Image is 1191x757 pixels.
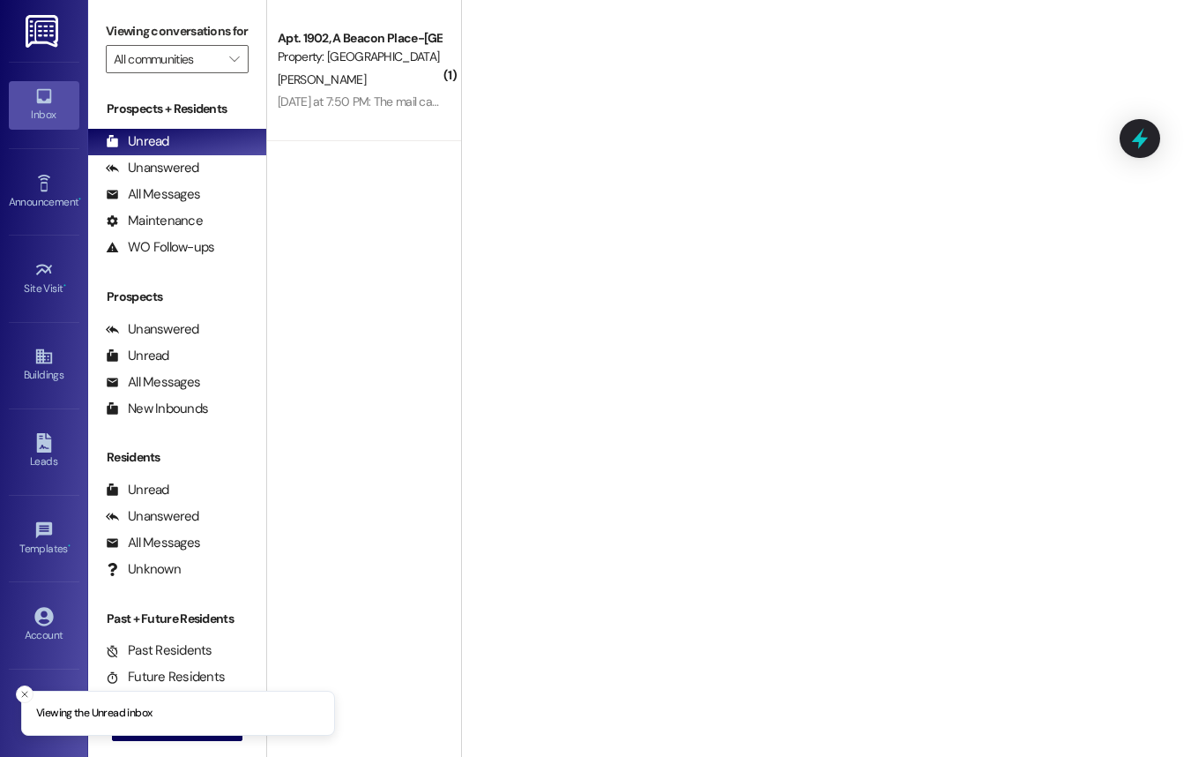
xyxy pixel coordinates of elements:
[106,534,200,552] div: All Messages
[106,373,200,392] div: All Messages
[106,668,225,686] div: Future Residents
[68,540,71,552] span: •
[106,560,181,579] div: Unknown
[88,288,266,306] div: Prospects
[106,185,200,204] div: All Messages
[88,610,266,628] div: Past + Future Residents
[106,18,249,45] label: Viewing conversations for
[106,238,214,257] div: WO Follow-ups
[106,507,199,526] div: Unanswered
[278,29,441,48] div: Apt. 1902, A Beacon Place-[GEOGRAPHIC_DATA]
[229,52,239,66] i: 
[9,428,79,476] a: Leads
[88,100,266,118] div: Prospects + Residents
[9,81,79,129] a: Inbox
[106,400,208,418] div: New Inbounds
[106,159,199,177] div: Unanswered
[9,255,79,303] a: Site Visit •
[278,71,366,87] span: [PERSON_NAME]
[106,212,203,230] div: Maintenance
[88,448,266,467] div: Residents
[106,347,169,365] div: Unread
[36,706,152,722] p: Viewing the Unread inbox
[9,602,79,649] a: Account
[106,132,169,151] div: Unread
[63,280,66,292] span: •
[78,193,81,206] span: •
[16,686,33,703] button: Close toast
[9,688,79,736] a: Support
[26,15,62,48] img: ResiDesk Logo
[106,481,169,499] div: Unread
[9,341,79,389] a: Buildings
[278,48,441,66] div: Property: [GEOGRAPHIC_DATA] [GEOGRAPHIC_DATA]
[106,320,199,339] div: Unanswered
[106,641,212,660] div: Past Residents
[114,45,220,73] input: All communities
[9,515,79,563] a: Templates •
